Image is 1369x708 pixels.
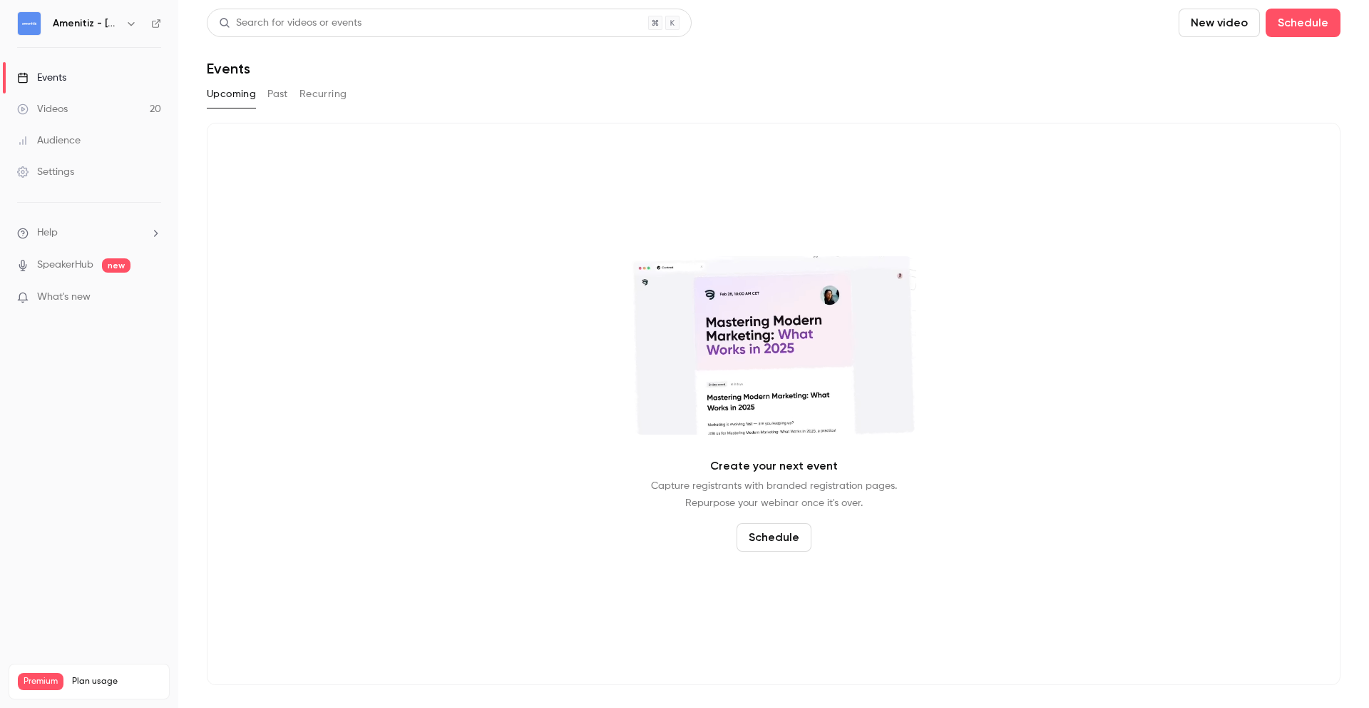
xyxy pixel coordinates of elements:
[651,477,897,512] p: Capture registrants with branded registration pages. Repurpose your webinar once it's over.
[1179,9,1260,37] button: New video
[37,226,58,241] span: Help
[219,16,362,31] div: Search for videos or events
[17,71,66,85] div: Events
[17,102,68,116] div: Videos
[18,673,63,690] span: Premium
[102,258,130,273] span: new
[17,133,81,148] div: Audience
[207,60,250,77] h1: Events
[710,457,838,475] p: Create your next event
[207,83,256,106] button: Upcoming
[37,290,91,305] span: What's new
[18,12,41,35] img: Amenitiz - France 🇫🇷
[17,165,74,179] div: Settings
[267,83,288,106] button: Past
[299,83,347,106] button: Recurring
[17,226,161,241] li: help-dropdown-opener
[737,523,811,552] button: Schedule
[37,258,93,273] a: SpeakerHub
[72,676,160,687] span: Plan usage
[1266,9,1340,37] button: Schedule
[144,291,161,304] iframe: Noticeable Trigger
[53,16,120,31] h6: Amenitiz - [GEOGRAPHIC_DATA] 🇫🇷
